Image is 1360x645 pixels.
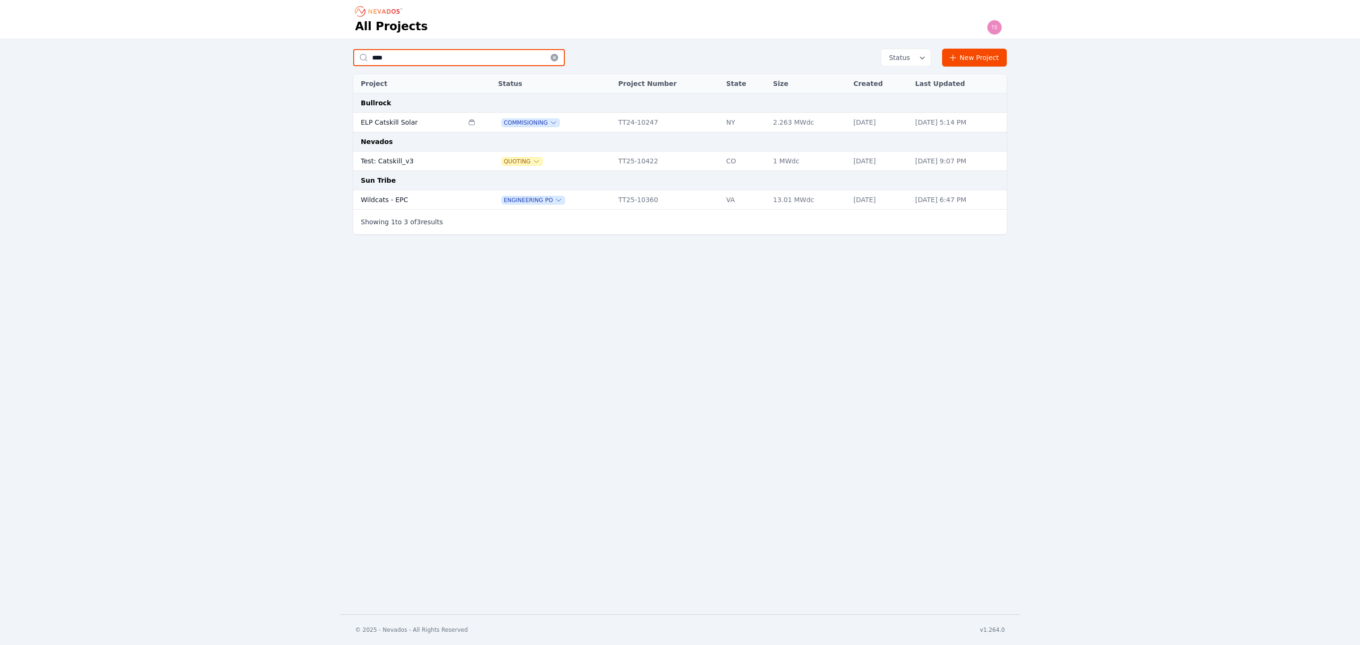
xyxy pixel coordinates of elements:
th: Last Updated [910,74,1007,93]
button: Quoting [502,158,542,165]
span: 1 [391,218,395,226]
img: Ted Elliott [987,20,1002,35]
td: [DATE] 9:07 PM [910,152,1007,171]
div: © 2025 - Nevados - All Rights Reserved [355,626,468,634]
tr: ELP Catskill SolarCommisioningTT24-10247NY2.263 MWdc[DATE][DATE] 5:14 PM [353,113,1007,132]
th: Created [849,74,910,93]
td: TT25-10422 [613,152,721,171]
th: Project Number [613,74,721,93]
tr: Test: Catskill_v3QuotingTT25-10422CO1 MWdc[DATE][DATE] 9:07 PM [353,152,1007,171]
td: Nevados [353,132,1007,152]
a: New Project [942,49,1007,67]
td: [DATE] [849,190,910,210]
td: TT25-10360 [613,190,721,210]
td: ELP Catskill Solar [353,113,463,132]
p: Showing to of results [361,217,443,227]
button: Commisioning [502,119,559,127]
th: Status [493,74,614,93]
td: 13.01 MWdc [768,190,849,210]
td: Sun Tribe [353,171,1007,190]
td: TT24-10247 [613,113,721,132]
td: [DATE] [849,152,910,171]
h1: All Projects [355,19,428,34]
td: VA [722,190,768,210]
th: Size [768,74,849,93]
span: 3 [416,218,421,226]
td: NY [722,113,768,132]
td: [DATE] [849,113,910,132]
span: 3 [404,218,408,226]
button: Engineering PO [502,196,564,204]
td: Test: Catskill_v3 [353,152,463,171]
th: State [722,74,768,93]
tr: Wildcats - EPCEngineering POTT25-10360VA13.01 MWdc[DATE][DATE] 6:47 PM [353,190,1007,210]
button: Status [881,49,931,66]
td: [DATE] 6:47 PM [910,190,1007,210]
span: Status [885,53,910,62]
div: v1.264.0 [980,626,1005,634]
td: CO [722,152,768,171]
td: [DATE] 5:14 PM [910,113,1007,132]
td: Wildcats - EPC [353,190,463,210]
td: Bullrock [353,93,1007,113]
td: 1 MWdc [768,152,849,171]
td: 2.263 MWdc [768,113,849,132]
nav: Breadcrumb [355,4,405,19]
th: Project [353,74,463,93]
